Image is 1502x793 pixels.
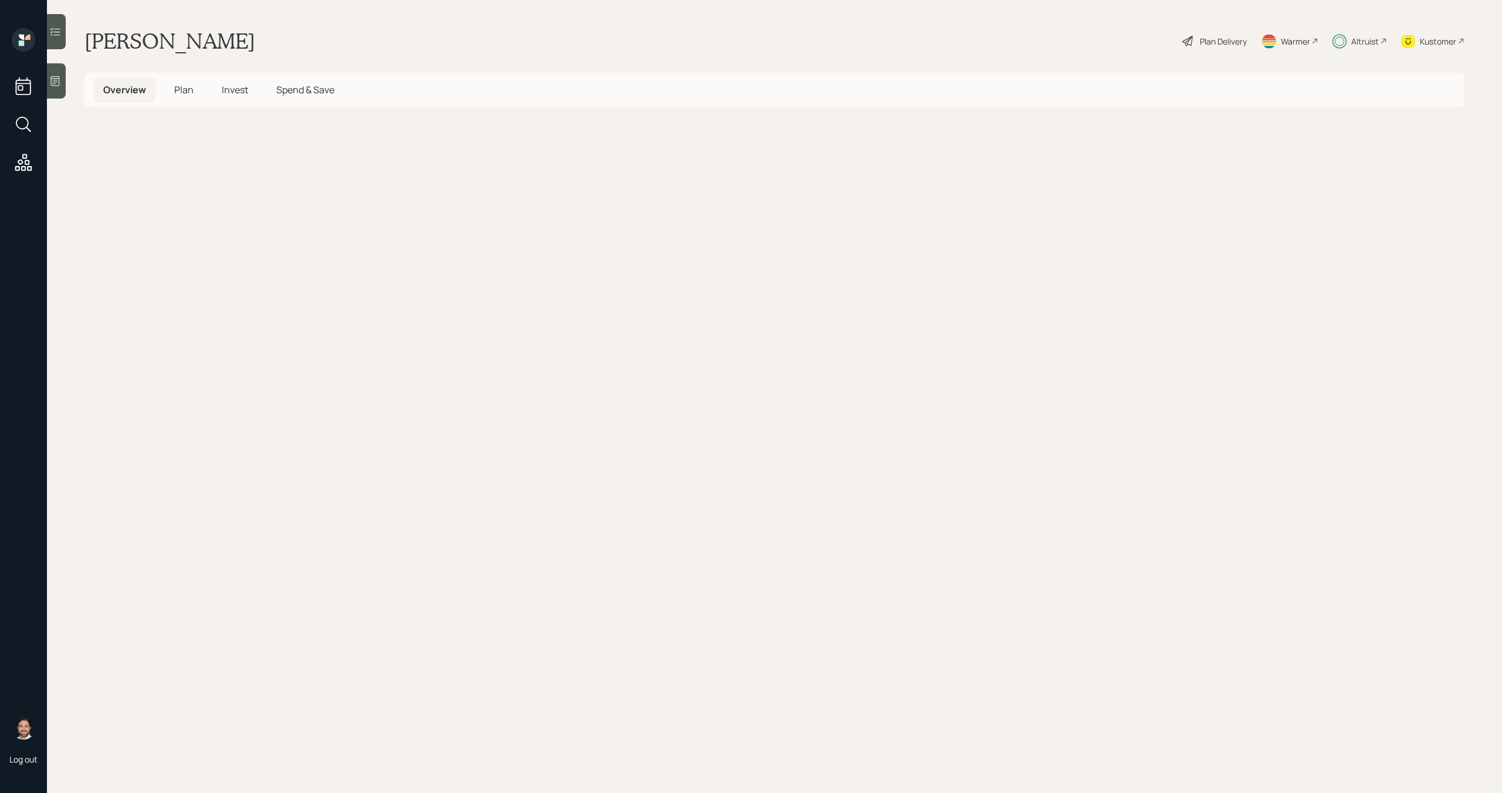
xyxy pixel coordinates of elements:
[1351,35,1379,48] div: Altruist
[103,83,146,96] span: Overview
[276,83,334,96] span: Spend & Save
[1420,35,1456,48] div: Kustomer
[84,28,255,54] h1: [PERSON_NAME]
[1200,35,1247,48] div: Plan Delivery
[1281,35,1310,48] div: Warmer
[9,754,38,765] div: Log out
[12,716,35,740] img: michael-russo-headshot.png
[174,83,194,96] span: Plan
[222,83,248,96] span: Invest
